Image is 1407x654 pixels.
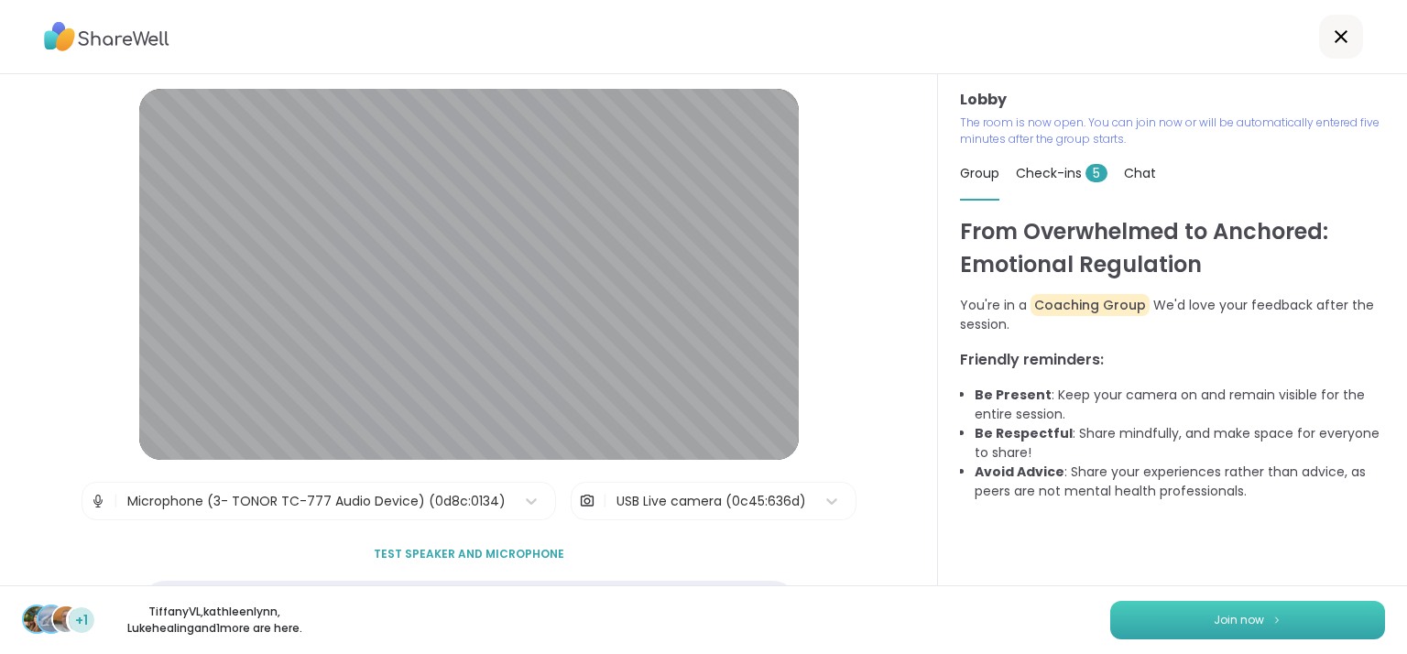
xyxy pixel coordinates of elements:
[374,546,564,562] span: Test speaker and microphone
[75,611,88,630] span: +1
[44,16,169,58] img: ShareWell Logo
[127,492,506,511] div: Microphone (3- TONOR TC-777 Audio Device) (0d8c:0134)
[960,164,999,182] span: Group
[1085,164,1107,182] span: 5
[975,386,1052,404] b: Be Present
[975,463,1064,481] b: Avoid Advice
[53,606,79,632] img: Lukehealing
[139,581,799,634] div: 🎉 Chrome audio is fixed! If this is your first group, please restart your browser so audio works ...
[1214,612,1264,628] span: Join now
[1124,164,1156,182] span: Chat
[975,424,1385,463] li: : Share mindfully, and make space for everyone to share!
[38,606,64,632] img: kathleenlynn
[616,492,806,511] div: USB Live camera (0c45:636d)
[975,386,1385,424] li: : Keep your camera on and remain visible for the entire session.
[1110,601,1385,639] button: Join now
[975,424,1073,442] b: Be Respectful
[366,535,572,573] button: Test speaker and microphone
[1271,615,1282,625] img: ShareWell Logomark
[960,215,1385,281] h1: From Overwhelmed to Anchored: Emotional Regulation
[90,483,106,519] img: Microphone
[960,114,1385,147] p: The room is now open. You can join now or will be automatically entered five minutes after the gr...
[603,483,607,519] span: |
[112,604,317,637] p: TiffanyVL , kathleenlynn , Lukehealing and 1 more are here.
[975,463,1385,501] li: : Share your experiences rather than advice, as peers are not mental health professionals.
[114,483,118,519] span: |
[960,349,1385,371] h3: Friendly reminders:
[579,483,595,519] img: Camera
[960,296,1385,334] p: You're in a We'd love your feedback after the session.
[1016,164,1107,182] span: Check-ins
[24,606,49,632] img: TiffanyVL
[1031,294,1150,316] span: Coaching Group
[960,89,1385,111] h3: Lobby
